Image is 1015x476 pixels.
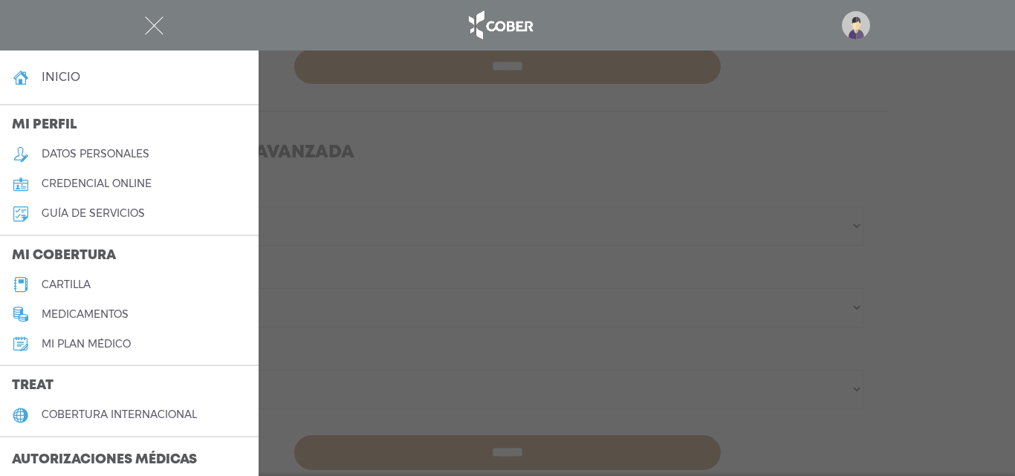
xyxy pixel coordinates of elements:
h4: inicio [42,70,80,84]
h5: cartilla [42,278,91,291]
img: logo_cober_home-white.png [461,7,539,43]
img: Cober_menu-close-white.svg [145,16,163,35]
h5: datos personales [42,148,149,160]
img: profile-placeholder.svg [842,11,870,39]
h5: cobertura internacional [42,408,197,421]
h5: medicamentos [42,308,129,321]
h5: Mi plan médico [42,338,131,351]
h5: guía de servicios [42,207,145,220]
h5: credencial online [42,177,152,190]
